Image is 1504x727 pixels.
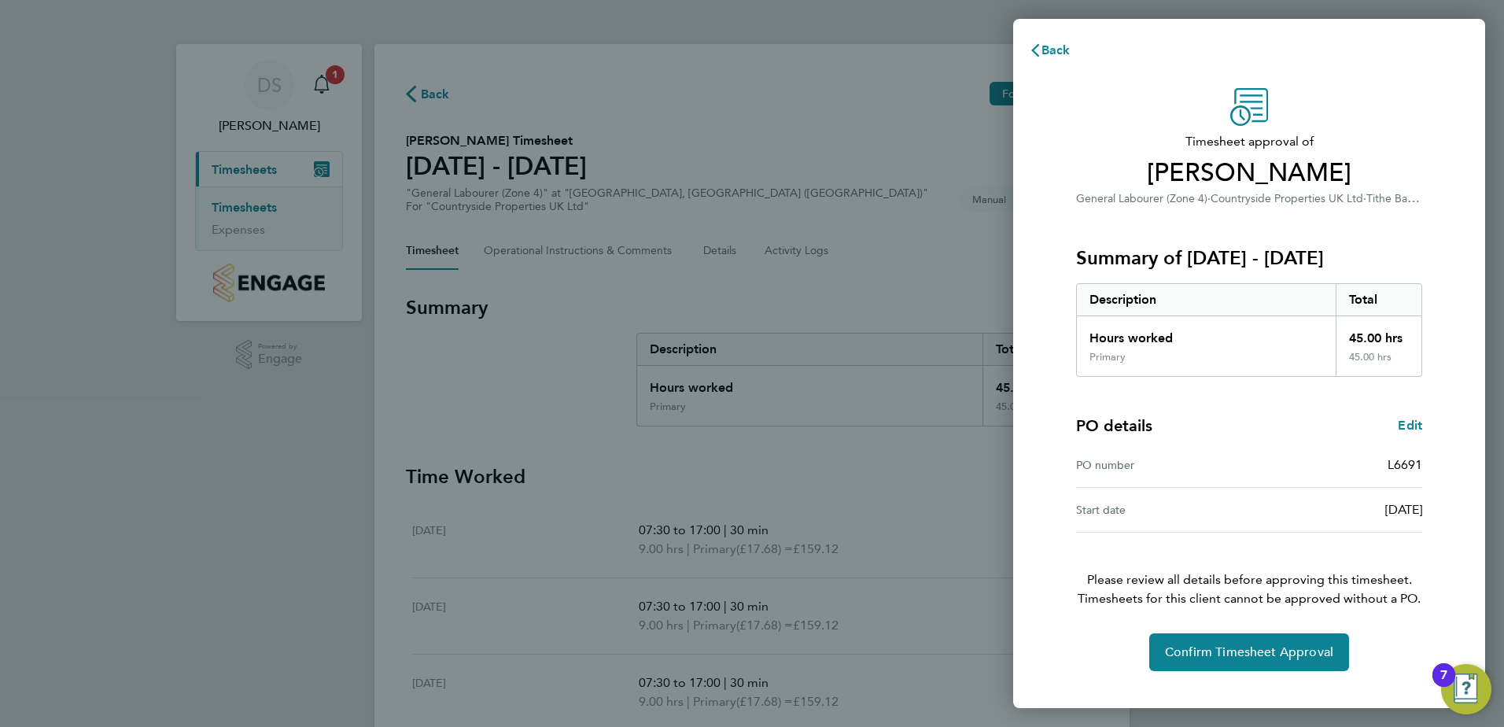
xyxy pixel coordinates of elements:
span: [PERSON_NAME] [1076,157,1422,189]
div: Total [1336,284,1422,316]
div: Summary of 04 - 10 Aug 2025 [1076,283,1422,377]
button: Open Resource Center, 7 new notifications [1441,664,1491,714]
span: Confirm Timesheet Approval [1165,644,1333,660]
h3: Summary of [DATE] - [DATE] [1076,245,1422,271]
span: · [1207,192,1211,205]
button: Back [1013,35,1086,66]
p: Please review all details before approving this timesheet. [1057,533,1441,608]
span: Edit [1398,418,1422,433]
span: General Labourer (Zone 4) [1076,192,1207,205]
span: Countryside Properties UK Ltd [1211,192,1363,205]
span: L6691 [1388,457,1422,472]
span: Timesheet approval of [1076,132,1422,151]
div: Description [1077,284,1336,316]
div: [DATE] [1249,500,1422,519]
span: Back [1041,42,1071,57]
div: 7 [1440,675,1447,696]
span: · [1363,192,1366,205]
div: 45.00 hrs [1336,316,1422,351]
div: Primary [1089,351,1126,363]
span: Timesheets for this client cannot be approved without a PO. [1057,589,1441,608]
button: Confirm Timesheet Approval [1149,633,1349,671]
div: PO number [1076,456,1249,474]
div: 45.00 hrs [1336,351,1422,376]
h4: PO details [1076,415,1152,437]
div: Start date [1076,500,1249,519]
a: Edit [1398,416,1422,435]
div: Hours worked [1077,316,1336,351]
